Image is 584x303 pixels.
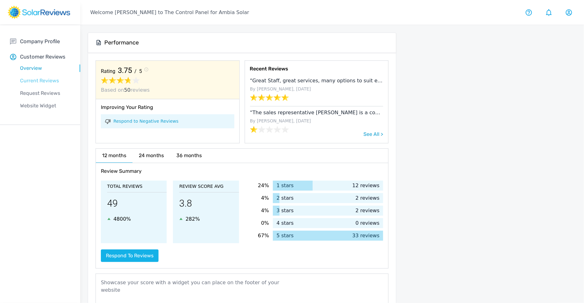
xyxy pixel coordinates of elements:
[10,87,80,100] a: Request Reviews
[179,183,239,190] p: Review Score Avg
[250,77,383,86] p: “Great Staff, great services, many options to suit everyone. Highly recommended !”
[10,62,80,74] a: Overview
[356,207,383,214] p: 2 reviews
[133,149,170,162] h6: 24 months
[363,131,383,137] a: See All >
[185,215,200,223] p: 282%
[245,194,269,202] p: 4%
[245,207,269,214] p: 4%
[101,168,383,181] h6: Review Summary
[352,182,383,189] p: 12 reviews
[245,182,269,189] p: 24%
[101,104,234,114] h6: Improving Your Rating
[107,193,167,215] p: 49
[273,194,294,202] p: 2 stars
[20,38,60,45] p: Company Profile
[115,66,134,75] span: 3.75
[250,109,383,118] p: “The sales representative [PERSON_NAME] is a complete liar and conman. He lied directly to us abo...
[113,118,179,125] a: Respond to Negative Reviews
[101,249,159,262] button: Respond to reviews
[250,66,383,74] h6: Recent Reviews
[179,193,239,215] p: 3.8
[10,100,80,112] a: Website Widget
[101,279,289,299] p: Showcase your score with a widget you can place on the footer of your website
[170,149,208,162] h6: 36 months
[273,219,294,227] p: 4 stars
[124,87,130,93] span: 50
[10,64,80,72] p: Overview
[101,68,115,75] span: Rating
[96,149,133,163] h6: 12 months
[356,219,383,227] p: 0 reviews
[10,74,80,87] a: Current Reviews
[273,207,294,214] p: 3 stars
[107,183,167,190] p: Total Reviews
[250,86,383,94] p: By [PERSON_NAME], [DATE]
[10,77,80,85] p: Current Reviews
[250,106,383,138] a: “The sales representative [PERSON_NAME] is a complete liar and conman. He lied directly to us abo...
[134,68,137,75] span: /
[90,9,249,16] p: Welcome [PERSON_NAME] to The Control Panel for Ambia Solar
[250,74,383,106] a: “Great Staff, great services, many options to suit everyone. Highly recommended !”By [PERSON_NAME...
[245,219,269,227] p: 0%
[137,68,144,75] span: 5
[10,102,80,110] p: Website Widget
[250,118,383,126] p: By [PERSON_NAME], [DATE]
[113,215,131,223] p: 4800%
[356,194,383,202] p: 2 reviews
[245,232,269,239] p: 67%
[101,86,234,94] p: Based on reviews
[104,39,139,46] h5: Performance
[20,53,65,61] p: Customer Reviews
[10,90,80,97] p: Request Reviews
